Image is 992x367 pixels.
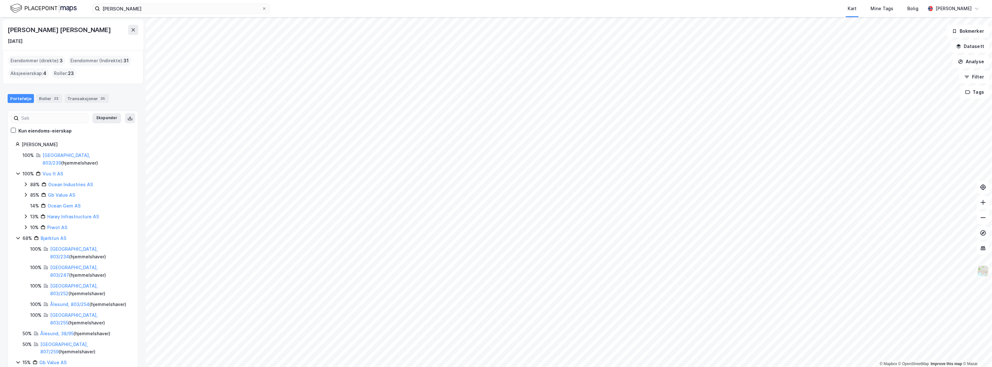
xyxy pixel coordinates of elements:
div: 100% [23,152,34,159]
input: Søk på adresse, matrikkel, gårdeiere, leietakere eller personer [100,4,262,13]
a: [GEOGRAPHIC_DATA], 803/252 [50,283,98,296]
img: Z [977,265,989,277]
iframe: Chat Widget [960,336,992,367]
button: Datasett [951,40,989,53]
div: ( hjemmelshaver ) [50,301,126,308]
div: [PERSON_NAME] [22,141,130,148]
div: [DATE] [8,37,23,45]
div: [PERSON_NAME] [PERSON_NAME] [8,25,112,35]
a: Ocean Gem AS [48,203,81,208]
span: 23 [68,70,74,77]
a: Mapbox [880,362,897,366]
button: Tags [960,86,989,99]
div: ( hjemmelshaver ) [43,152,130,167]
a: Improve this map [931,362,962,366]
a: [GEOGRAPHIC_DATA], 803/239 [43,153,90,166]
div: 15% [23,359,31,366]
span: 3 [60,57,63,65]
a: Vuu It AS [43,171,63,176]
div: ( hjemmelshaver ) [40,330,110,337]
div: 100% [30,311,42,319]
div: 23 [53,95,60,102]
div: 14% [30,202,39,210]
button: Filter [959,71,989,83]
div: Eiendommer (direkte) : [8,56,65,66]
div: [PERSON_NAME] [936,5,972,12]
div: Roller [36,94,62,103]
div: ( hjemmelshaver ) [50,311,130,327]
div: ( hjemmelshaver ) [50,264,130,279]
div: Mine Tags [870,5,893,12]
div: 35 [99,95,106,102]
a: Bjørktun AS [41,235,66,241]
div: 85% [30,191,39,199]
div: Roller : [51,68,76,78]
div: 100% [30,245,42,253]
div: 10% [30,224,39,231]
button: Bokmerker [947,25,989,37]
button: Ekspander [92,113,121,123]
a: [GEOGRAPHIC_DATA], 803/247 [50,265,98,278]
a: Piwot AS [47,225,67,230]
div: Eiendommer (Indirekte) : [68,56,131,66]
a: Gb Value AS [48,192,75,198]
div: Kart [848,5,857,12]
a: OpenStreetMap [898,362,929,366]
a: [GEOGRAPHIC_DATA], 803/234 [50,246,98,259]
div: 88% [30,181,40,188]
a: Harøy Infrastructure AS [47,214,99,219]
div: Portefølje [8,94,34,103]
a: [GEOGRAPHIC_DATA], 803/255 [50,312,98,325]
a: [GEOGRAPHIC_DATA], 807/259 [40,342,88,355]
img: logo.f888ab2527a4732fd821a326f86c7f29.svg [10,3,77,14]
a: Ocean Industries AS [48,182,93,187]
a: Gb Value AS [39,360,67,365]
div: 13% [30,213,39,221]
button: Analyse [953,55,989,68]
div: Transaksjoner [65,94,109,103]
div: Kun eiendoms-eierskap [18,127,72,135]
div: 68% [23,234,32,242]
a: Ålesund, 803/254 [50,302,89,307]
span: 31 [123,57,129,65]
div: 100% [30,264,42,271]
input: Søk [19,113,88,123]
div: 100% [30,301,42,308]
div: ( hjemmelshaver ) [50,282,130,297]
div: Bolig [907,5,918,12]
div: 50% [23,341,32,348]
div: Aksjeeierskap : [8,68,49,78]
div: ( hjemmelshaver ) [40,341,130,356]
div: 50% [23,330,32,337]
a: Ålesund, 38/95 [40,331,74,336]
span: 4 [43,70,46,77]
div: ( hjemmelshaver ) [50,245,130,261]
div: 100% [30,282,42,290]
div: 100% [23,170,34,178]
